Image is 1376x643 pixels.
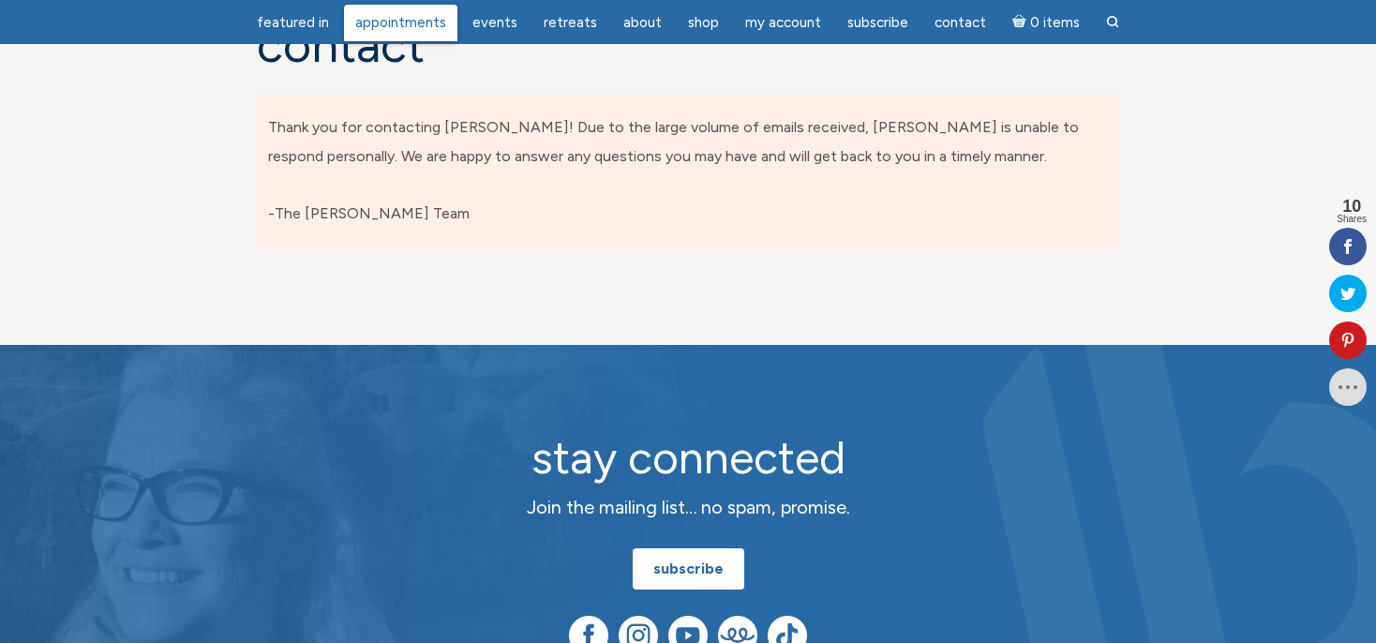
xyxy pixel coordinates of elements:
[257,19,1119,72] h1: Contact
[472,14,517,31] span: Events
[268,113,1108,228] p: Thank you for contacting [PERSON_NAME]! Due to the large volume of emails received, [PERSON_NAME]...
[935,14,986,31] span: Contact
[257,14,329,31] span: featured in
[688,14,719,31] span: Shop
[355,14,446,31] span: Appointments
[355,433,1021,483] h2: stay connected
[1012,14,1030,31] i: Cart
[623,14,662,31] span: About
[836,5,920,41] a: Subscribe
[344,5,457,41] a: Appointments
[532,5,608,41] a: Retreats
[1030,16,1080,30] span: 0 items
[745,14,821,31] span: My Account
[633,548,744,590] a: subscribe
[461,5,529,41] a: Events
[847,14,908,31] span: Subscribe
[612,5,673,41] a: About
[1337,215,1367,224] span: Shares
[355,493,1021,522] p: Join the mailing list… no spam, promise.
[544,14,597,31] span: Retreats
[734,5,832,41] a: My Account
[923,5,997,41] a: Contact
[1001,3,1091,41] a: Cart0 items
[1337,198,1367,215] span: 10
[677,5,730,41] a: Shop
[246,5,340,41] a: featured in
